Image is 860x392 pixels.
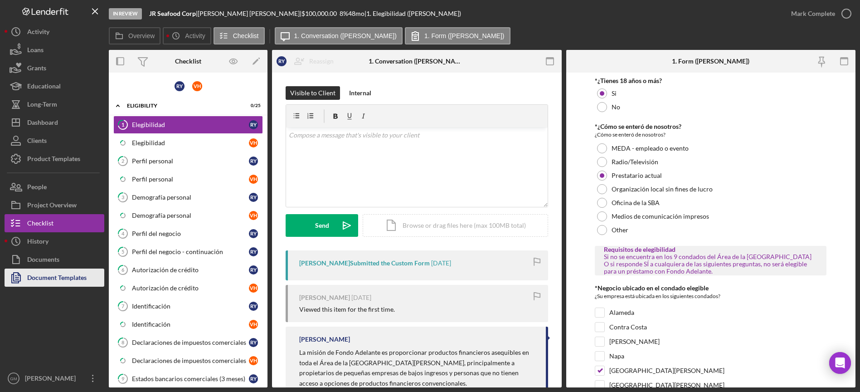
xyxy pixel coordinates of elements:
div: [PERSON_NAME] [299,336,350,343]
div: R Y [249,120,258,129]
div: Documents [27,250,59,271]
label: Other [612,226,628,234]
label: No [612,103,620,111]
time: 2025-07-11 16:30 [431,260,451,267]
div: R Y [249,374,258,383]
button: Visible to Client [286,86,340,100]
div: Declaraciones de impuestos comerciales [132,357,249,364]
div: Identificación [132,321,249,328]
tspan: 1 [121,122,124,127]
div: Loans [27,41,44,61]
div: Identificación [132,303,249,310]
a: 4Perfil del negocioRY [113,225,263,243]
tspan: 9 [121,376,125,382]
label: Checklist [233,32,259,39]
div: Checklist [175,58,201,65]
label: Radio/Televisión [612,158,658,166]
label: Si [612,90,617,97]
label: Alameda [609,308,634,317]
button: Loans [5,41,104,59]
div: | 1. Elegibilidad ([PERSON_NAME]) [364,10,461,17]
a: Demografía personalVH [113,206,263,225]
a: 1ElegibilidadRY [113,116,263,134]
button: Long-Term [5,95,104,113]
label: Contra Costa [609,323,647,332]
a: Activity [5,23,104,41]
label: 1. Form ([PERSON_NAME]) [424,32,505,39]
time: 2025-07-11 16:29 [351,294,371,301]
div: Demografía personal [132,194,249,201]
a: Declaraciones de impuestos comercialesVH [113,352,263,370]
div: Mark Complete [791,5,835,23]
div: History [27,232,49,253]
div: Perfil personal [132,176,249,183]
tspan: 2 [121,158,124,164]
label: Organización local sin fines de lucro [612,186,713,193]
div: R Y [277,56,287,66]
button: Product Templates [5,150,104,168]
div: In Review [109,8,142,20]
div: R Y [249,193,258,202]
button: Mark Complete [782,5,855,23]
a: 8Declaraciones de impuestos comercialesRY [113,333,263,352]
div: Autorización de crédito [132,266,249,274]
p: La misión de Fondo Adelante es proporcionar productos financieros asequibles en toda el Área de l... [299,348,537,388]
div: [PERSON_NAME] [299,294,350,301]
button: Activity [163,27,211,44]
div: 1. Conversation ([PERSON_NAME]) [369,58,465,65]
a: 7IdentificaciónRY [113,297,263,315]
tspan: 6 [121,267,125,273]
div: V H [249,356,258,365]
button: Overview [109,27,160,44]
a: 6Autorización de créditoRY [113,261,263,279]
button: Checklist [214,27,265,44]
div: *¿Cómo se enteró de nosotros? [595,123,826,130]
button: Clients [5,132,104,150]
a: Documents [5,250,104,269]
div: Checklist [27,214,53,235]
div: R Y [175,81,185,91]
div: Project Overview [27,196,77,216]
div: Visible to Client [290,86,335,100]
button: GM[PERSON_NAME] [5,369,104,387]
a: History [5,232,104,250]
div: Requisitos de elegibilidad [604,246,817,253]
div: [PERSON_NAME] [23,369,82,390]
div: Estados bancarios comerciales (3 meses) [132,375,249,382]
div: ¿Cómo se enteró de nosotros? [595,130,826,139]
tspan: 8 [121,339,124,345]
div: R Y [249,265,258,274]
div: V H [249,320,258,329]
div: V H [249,211,258,220]
button: Internal [345,86,376,100]
button: Grants [5,59,104,77]
div: Activity [27,23,49,43]
div: [PERSON_NAME] Submitted the Custom Form [299,260,430,267]
tspan: 7 [121,303,125,309]
div: Grants [27,59,46,79]
div: 1. Form ([PERSON_NAME]) [672,58,749,65]
div: ¿Su empresa está ubicada en los siguientes condados? [595,292,826,303]
label: Prestatario actual [612,172,662,179]
div: R Y [249,229,258,238]
a: IdentificaciónVH [113,315,263,333]
button: 1. Form ([PERSON_NAME]) [405,27,510,44]
div: Reassign [309,52,334,70]
div: Perfil personal [132,157,249,165]
div: $100,000.00 [301,10,340,17]
div: *Negocio ubicado en el condado elegible [595,284,826,292]
div: Document Templates [27,269,87,289]
tspan: 5 [121,249,124,255]
a: Document Templates [5,269,104,287]
div: Dashboard [27,113,58,134]
div: Long-Term [27,95,57,116]
text: GM [10,376,17,381]
button: Project Overview [5,196,104,214]
tspan: 3 [121,194,124,200]
a: ElegibilidadVH [113,134,263,152]
div: People [27,178,47,198]
div: [PERSON_NAME] [PERSON_NAME] | [198,10,301,17]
